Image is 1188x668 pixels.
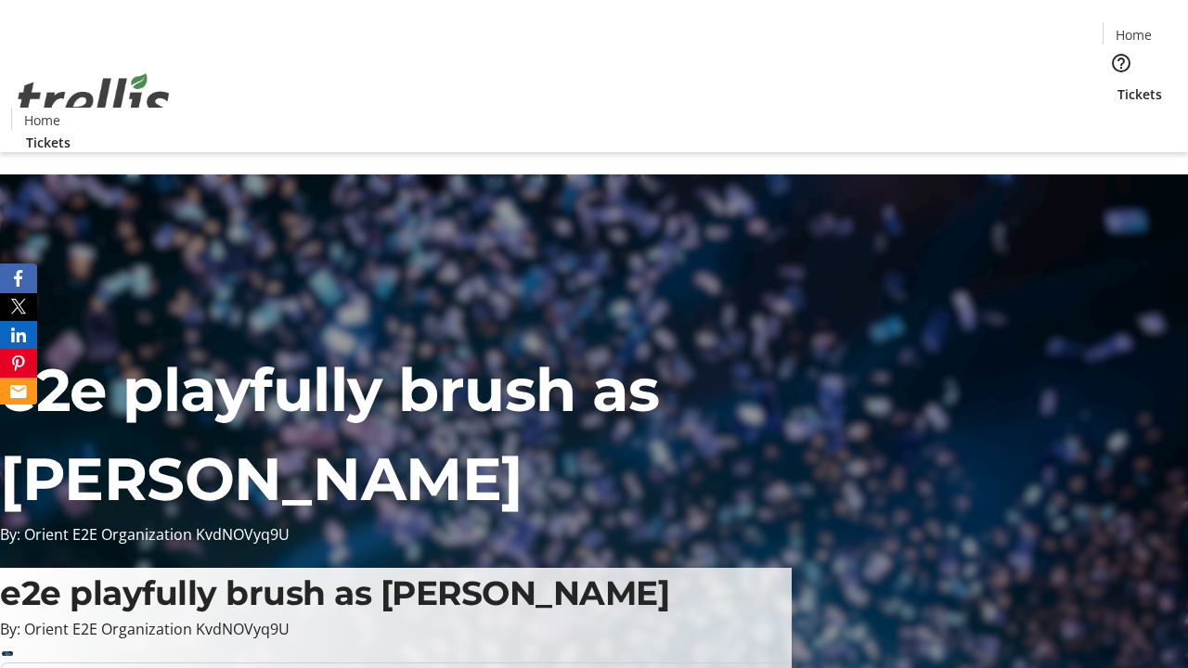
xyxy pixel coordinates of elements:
[1103,84,1177,104] a: Tickets
[1103,45,1140,82] button: Help
[11,133,85,152] a: Tickets
[26,133,71,152] span: Tickets
[1117,84,1162,104] span: Tickets
[11,53,176,146] img: Orient E2E Organization KvdNOVyq9U's Logo
[1104,25,1163,45] a: Home
[24,110,60,130] span: Home
[1103,104,1140,141] button: Cart
[1116,25,1152,45] span: Home
[12,110,71,130] a: Home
